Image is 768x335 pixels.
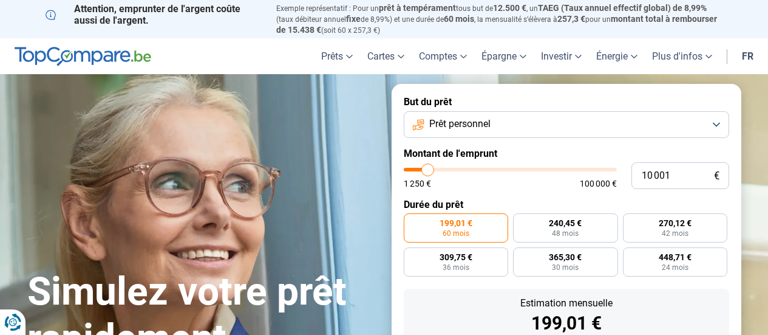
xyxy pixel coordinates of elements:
label: Montant de l'emprunt [404,148,729,159]
span: 199,01 € [440,219,472,227]
p: Attention, emprunter de l'argent coûte aussi de l'argent. [46,3,262,26]
a: Épargne [474,38,534,74]
a: Cartes [360,38,412,74]
span: 48 mois [552,230,579,237]
span: 24 mois [662,264,688,271]
span: € [714,171,719,181]
div: 199,01 € [413,314,719,333]
span: 100 000 € [580,179,617,188]
a: fr [735,38,761,74]
span: 1 250 € [404,179,431,188]
span: TAEG (Taux annuel effectif global) de 8,99% [538,3,707,13]
span: 36 mois [443,264,469,271]
p: Exemple représentatif : Pour un tous but de , un (taux débiteur annuel de 8,99%) et une durée de ... [276,3,723,35]
span: montant total à rembourser de 15.438 € [276,14,717,35]
span: 257,3 € [557,14,585,24]
img: TopCompare [15,47,151,66]
span: 30 mois [552,264,579,271]
a: Prêts [314,38,360,74]
a: Plus d'infos [645,38,719,74]
span: 60 mois [443,230,469,237]
span: 270,12 € [659,219,692,227]
span: 365,30 € [549,253,582,261]
span: 42 mois [662,230,688,237]
span: fixe [346,14,361,24]
span: 60 mois [444,14,474,24]
label: Durée du prêt [404,199,729,210]
a: Investir [534,38,589,74]
span: 309,75 € [440,253,472,261]
label: But du prêt [404,96,729,108]
span: 240,45 € [549,219,582,227]
div: Estimation mensuelle [413,299,719,308]
a: Énergie [589,38,645,74]
span: 12.500 € [493,3,526,13]
span: 448,71 € [659,253,692,261]
a: Comptes [412,38,474,74]
button: Prêt personnel [404,111,729,138]
span: Prêt personnel [429,117,491,131]
span: prêt à tempérament [379,3,456,13]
